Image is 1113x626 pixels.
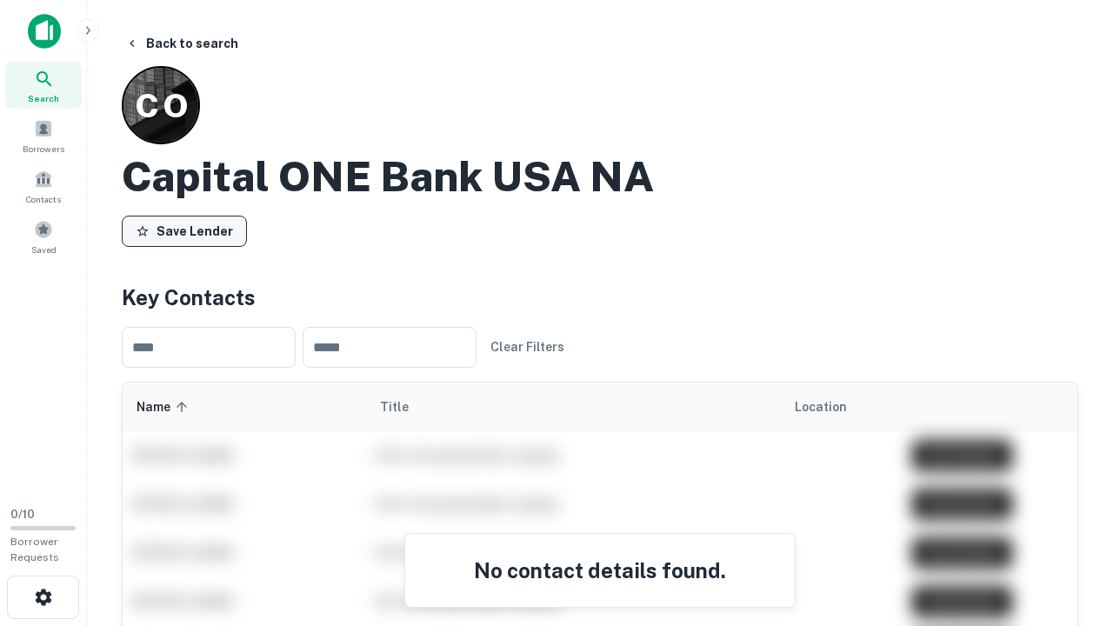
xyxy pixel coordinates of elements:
h4: Key Contacts [122,282,1078,313]
span: Contacts [26,192,61,206]
span: Saved [31,243,57,256]
a: Saved [5,213,82,260]
button: Clear Filters [483,331,571,363]
span: Borrower Requests [10,536,59,563]
h4: No contact details found. [426,555,774,586]
p: C O [135,81,187,130]
button: Save Lender [122,216,247,247]
a: Search [5,62,82,109]
iframe: Chat Widget [1026,487,1113,570]
button: Back to search [118,28,245,59]
span: Borrowers [23,142,64,156]
span: 0 / 10 [10,508,35,521]
a: Contacts [5,163,82,210]
span: Search [28,91,59,105]
a: Borrowers [5,112,82,159]
h2: Capital ONE Bank USA NA [122,151,654,202]
img: capitalize-icon.png [28,14,61,49]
